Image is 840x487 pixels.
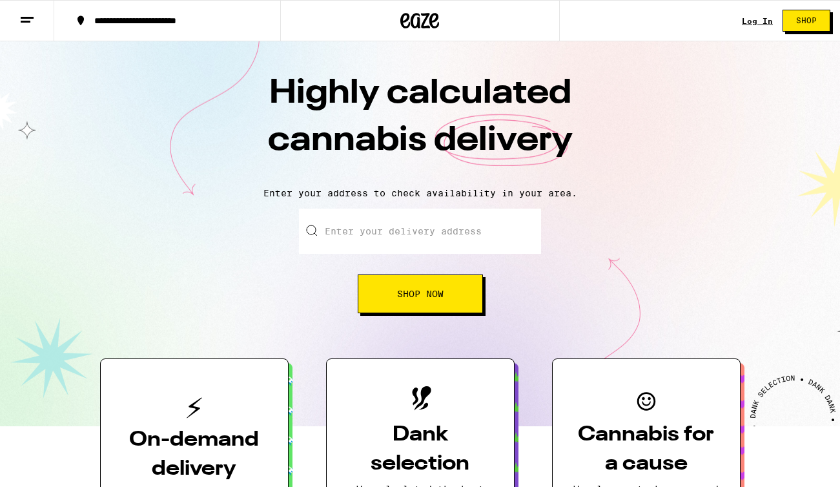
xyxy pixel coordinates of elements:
div: Log In [742,17,773,25]
button: Shop [783,10,830,32]
h3: On-demand delivery [121,426,267,484]
p: Enter your address to check availability in your area. [13,188,827,198]
input: Enter your delivery address [299,209,541,254]
h1: Highly calculated cannabis delivery [194,70,646,178]
span: Shop Now [397,289,444,298]
h3: Dank selection [347,420,493,479]
h3: Cannabis for a cause [573,420,719,479]
span: Shop [796,17,817,25]
button: Shop Now [358,275,483,313]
